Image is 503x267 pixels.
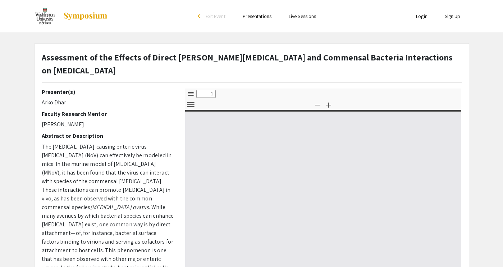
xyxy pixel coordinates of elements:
a: Login [416,13,427,19]
p: [PERSON_NAME] [42,120,174,129]
button: Tools [185,99,197,110]
button: Zoom In [323,99,335,110]
span: The [MEDICAL_DATA]-causing enteric virus [MEDICAL_DATA] (NoV) can effectively be modeled in mice.... [42,143,172,211]
em: [MEDICAL_DATA] ovatus [90,203,149,211]
h2: Presenter(s) [42,89,174,95]
p: Arko Dhar [42,98,174,107]
strong: Assessment of the Effects of Direct [PERSON_NAME][MEDICAL_DATA] and Commensal Bacteria Interactio... [42,51,453,76]
a: Sign Up [445,13,461,19]
span: Exit Event [206,13,225,19]
h2: Faculty Research Mentor [42,110,174,117]
a: Live Sessions [289,13,316,19]
h2: Abstract or Description [42,132,174,139]
button: Toggle Sidebar [185,89,197,99]
img: Washington University in St. Louis Undergraduate Research Week 2021 [34,7,56,25]
a: Presentations [243,13,271,19]
img: Symposium by ForagerOne [63,12,108,21]
a: Washington University in St. Louis Undergraduate Research Week 2021 [34,7,108,25]
button: Zoom Out [312,99,324,110]
input: Page [196,90,216,98]
div: arrow_back_ios [198,14,202,18]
